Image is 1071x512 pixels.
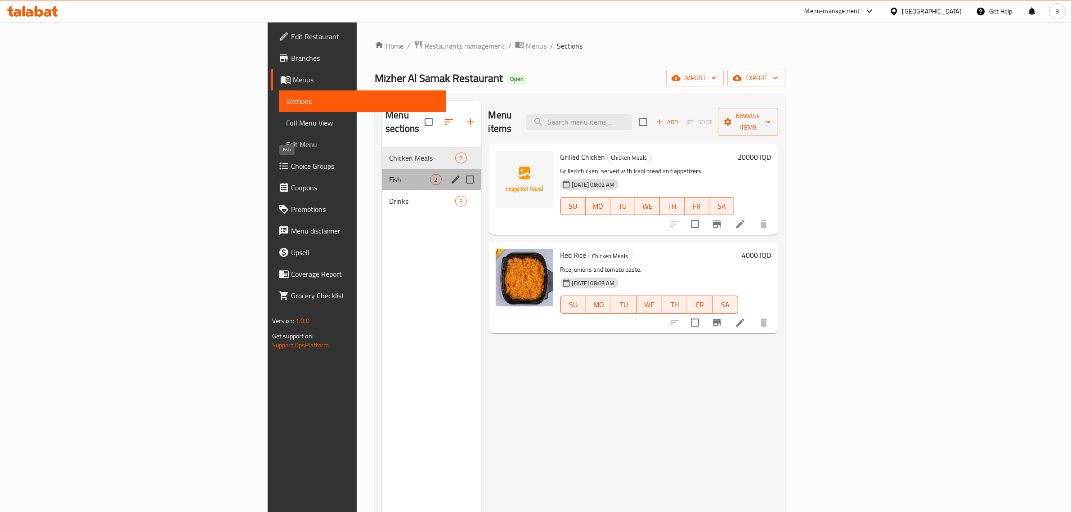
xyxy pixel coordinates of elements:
[688,200,706,213] span: FR
[271,285,447,306] a: Grocery Checklist
[456,154,466,162] span: 2
[569,180,618,189] span: [DATE] 08:02 AM
[717,298,735,311] span: SA
[286,96,439,107] span: Sections
[586,197,610,215] button: MO
[1055,6,1059,16] span: B
[655,117,679,127] span: Add
[449,173,462,186] button: edit
[526,40,547,51] span: Menus
[727,70,785,86] button: export
[718,108,778,136] button: Manage items
[456,197,466,206] span: 3
[560,166,735,177] p: Grilled chicken, served with Iraqi bread and appetizers.
[725,111,771,133] span: Manage items
[291,290,439,301] span: Grocery Checklist
[560,248,587,262] span: Red Rice
[506,74,527,85] div: Open
[279,112,447,134] a: Full Menu View
[610,197,635,215] button: TU
[735,219,746,229] a: Edit menu item
[382,190,481,212] div: Drinks3
[615,298,633,311] span: TU
[735,317,746,328] a: Edit menu item
[735,72,778,84] span: export
[560,296,586,314] button: SU
[588,251,632,261] div: Chicken Meals
[286,117,439,128] span: Full Menu View
[496,249,553,306] img: Red Rice
[291,247,439,258] span: Upsell
[614,200,632,213] span: TU
[272,330,314,342] span: Get support on:
[286,139,439,150] span: Edit Menu
[653,115,681,129] button: Add
[271,177,447,198] a: Coupons
[526,114,632,130] input: search
[589,200,607,213] span: MO
[662,296,687,314] button: TH
[389,174,430,185] span: Fish
[663,200,681,213] span: TH
[271,263,447,285] a: Coverage Report
[414,40,505,52] a: Restaurants management
[425,40,505,51] span: Restaurants management
[706,312,728,333] button: Branch-specific-item
[686,215,704,234] span: Select to update
[666,298,684,311] span: TH
[550,40,553,51] li: /
[753,213,775,235] button: delete
[375,40,785,52] nav: breadcrumb
[382,147,481,169] div: Chicken Meals2
[805,6,860,17] div: Menu-management
[565,298,583,311] span: SU
[291,204,439,215] span: Promotions
[515,40,547,52] a: Menus
[291,225,439,236] span: Menu disclaimer
[271,198,447,220] a: Promotions
[586,296,611,314] button: MO
[607,153,651,163] div: Chicken Meals
[687,296,713,314] button: FR
[685,197,709,215] button: FR
[272,315,294,327] span: Version:
[560,150,605,164] span: Grilled Chicken
[291,53,439,63] span: Branches
[271,220,447,242] a: Menu disclaimer
[279,90,447,112] a: Sections
[742,249,771,261] h6: 4000 IQD
[389,196,455,207] span: Drinks
[691,298,709,311] span: FR
[508,40,511,51] li: /
[382,144,481,216] nav: Menu sections
[430,175,441,184] span: 2
[686,313,704,332] span: Select to update
[560,197,586,215] button: SU
[389,153,455,163] span: Chicken Meals
[753,312,775,333] button: delete
[637,296,662,314] button: WE
[382,169,481,190] div: Fish2edit
[666,70,724,86] button: import
[279,134,447,155] a: Edit Menu
[681,115,718,129] span: Select section first
[641,298,659,311] span: WE
[709,197,734,215] button: SA
[569,279,618,287] span: [DATE] 08:03 AM
[430,174,441,185] div: items
[271,26,447,47] a: Edit Restaurant
[293,74,439,85] span: Menus
[635,197,660,215] button: WE
[590,298,608,311] span: MO
[706,213,728,235] button: Branch-specific-item
[488,108,515,135] h2: Menu items
[291,31,439,42] span: Edit Restaurant
[291,182,439,193] span: Coupons
[557,40,583,51] span: Sections
[639,200,656,213] span: WE
[272,339,329,351] a: Support.OpsPlatform
[611,296,636,314] button: TU
[455,153,466,163] div: items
